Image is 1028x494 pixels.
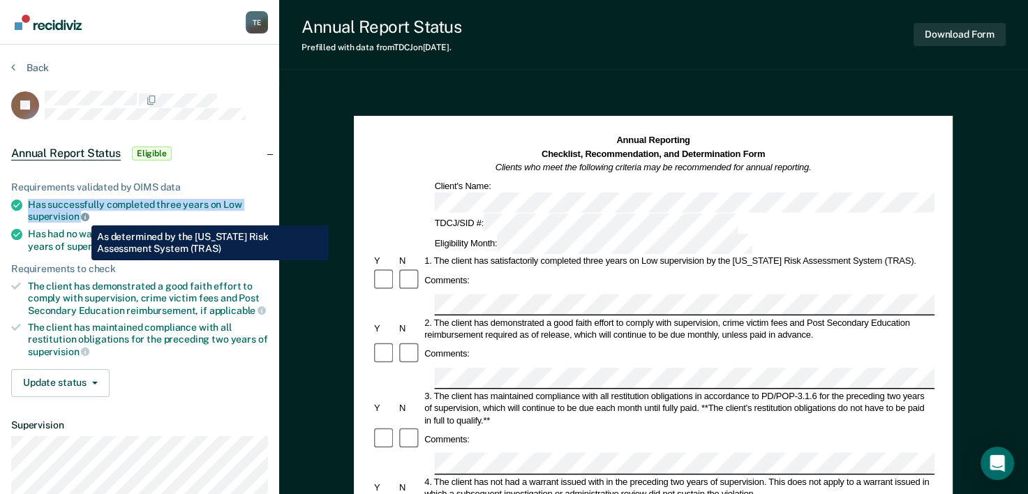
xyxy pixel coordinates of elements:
div: Requirements validated by OIMS data [11,181,268,193]
div: Has had no warrants issued within the preceding two years of [28,228,268,252]
span: Eligible [132,147,172,160]
div: 3. The client has maintained compliance with all restitution obligations in accordance to PD/POP-... [423,390,935,426]
button: Update status [11,369,110,397]
div: T E [246,11,268,33]
div: Annual Report Status [301,17,461,37]
img: Recidiviz [15,15,82,30]
div: 1. The client has satisfactorily completed three years on Low supervision by the [US_STATE] Risk ... [423,255,935,267]
button: Back [11,61,49,74]
div: Prefilled with data from TDCJ on [DATE] . [301,43,461,52]
span: supervision [28,211,89,222]
div: Y [372,322,397,334]
div: Y [372,402,397,414]
div: 2. The client has demonstrated a good faith effort to comply with supervision, crime victim fees ... [423,317,935,341]
div: N [397,322,422,334]
div: Has successfully completed three years on Low [28,199,268,223]
div: TDCJ/SID #: [433,214,740,234]
div: Comments: [423,348,472,360]
div: Requirements to check [11,263,268,275]
div: The client has demonstrated a good faith effort to comply with supervision, crime victim fees and... [28,280,268,316]
div: Comments: [423,433,472,445]
span: Annual Report Status [11,147,121,160]
span: supervision [28,346,89,357]
div: Y [372,255,397,267]
strong: Checklist, Recommendation, and Determination Form [542,149,765,158]
div: The client has maintained compliance with all restitution obligations for the preceding two years of [28,322,268,357]
button: Download Form [914,23,1006,46]
dt: Supervision [11,419,268,431]
strong: Annual Reporting [617,135,690,145]
em: Clients who meet the following criteria may be recommended for annual reporting. [496,163,812,172]
div: Y [372,481,397,493]
div: N [397,402,422,414]
span: supervision [67,241,128,252]
button: Profile dropdown button [246,11,268,33]
div: Eligibility Month: [433,234,754,254]
div: Open Intercom Messenger [981,447,1014,480]
div: N [397,255,422,267]
div: Comments: [423,274,472,286]
span: applicable [209,305,266,316]
div: N [397,481,422,493]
